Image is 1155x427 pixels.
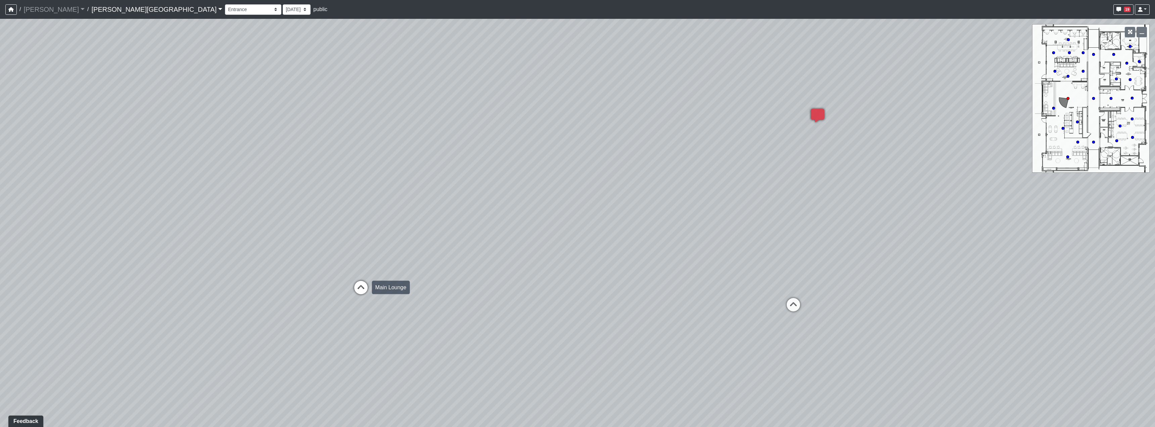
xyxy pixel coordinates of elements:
[372,281,410,294] div: Main Lounge
[91,3,222,16] a: [PERSON_NAME][GEOGRAPHIC_DATA]
[313,6,327,12] span: public
[1113,4,1134,15] button: 19
[17,3,24,16] span: /
[5,414,45,427] iframe: Ybug feedback widget
[24,3,85,16] a: [PERSON_NAME]
[85,3,91,16] span: /
[1124,7,1130,12] span: 19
